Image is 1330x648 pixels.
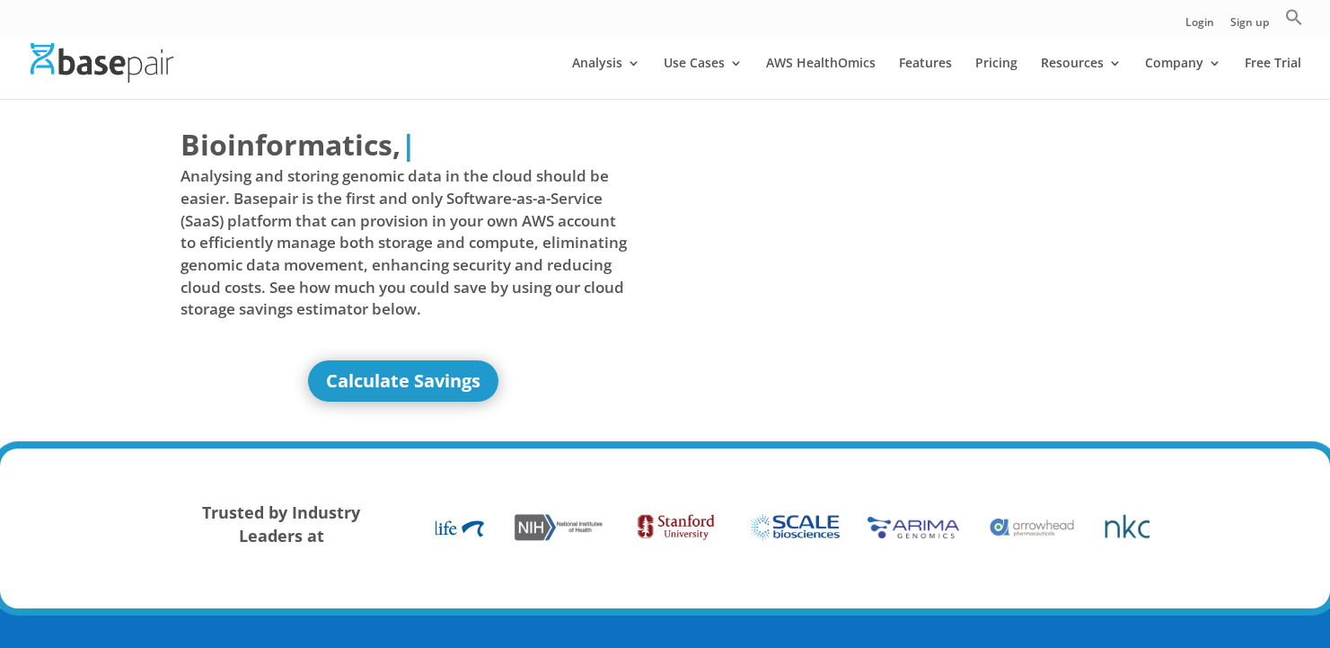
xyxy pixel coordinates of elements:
[664,57,743,99] a: Use Cases
[1145,57,1221,99] a: Company
[1285,8,1303,36] a: Search Icon Link
[1285,8,1303,26] svg: Search
[181,124,401,165] span: Bioinformatics,
[1245,57,1301,99] a: Free Trial
[401,125,417,164] span: |
[975,57,1017,99] a: Pricing
[899,57,952,99] a: Features
[308,360,498,402] a: Calculate Savings
[181,165,628,320] span: Analysing and storing genomic data in the cloud should be easier. Basepair is the first and only ...
[202,502,360,546] strong: Trusted by Industry Leaders at
[1185,17,1214,36] a: Login
[679,124,1126,376] iframe: Basepair - NGS Analysis Simplified
[766,57,876,99] a: AWS HealthOmics
[1230,17,1269,36] a: Sign up
[572,57,640,99] a: Analysis
[31,43,173,82] img: Basepair
[1041,57,1122,99] a: Resources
